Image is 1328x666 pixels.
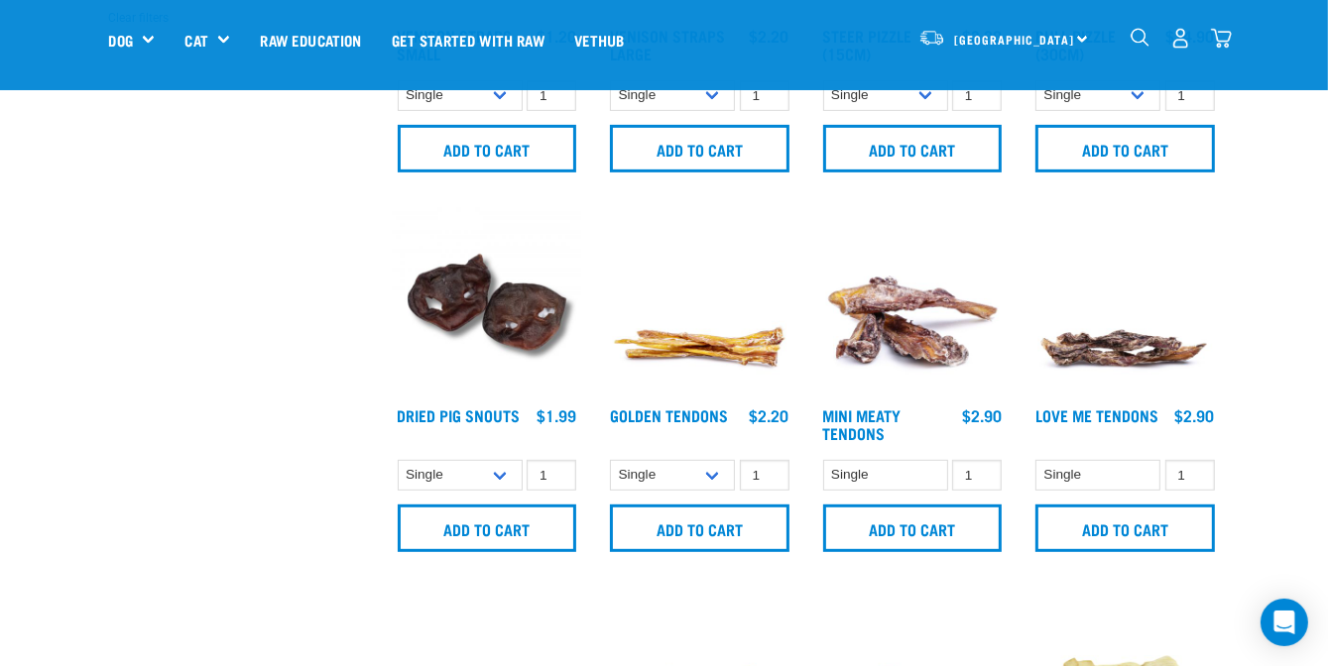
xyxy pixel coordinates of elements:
div: $2.90 [1175,406,1215,424]
div: $1.99 [537,406,576,424]
input: Add to cart [823,504,1003,552]
input: Add to cart [610,125,789,172]
span: [GEOGRAPHIC_DATA] [955,37,1075,44]
a: Golden Tendons [610,410,728,419]
img: home-icon@2x.png [1211,28,1232,49]
input: 1 [1165,80,1215,111]
input: 1 [527,80,576,111]
input: Add to cart [398,125,577,172]
img: home-icon-1@2x.png [1131,28,1149,47]
input: 1 [740,460,789,491]
div: $2.90 [962,406,1002,424]
a: Dried Pig Snouts [398,410,521,419]
img: van-moving.png [918,29,945,47]
input: 1 [952,80,1002,111]
a: Mini Meaty Tendons [823,410,902,437]
input: 1 [527,460,576,491]
input: 1 [740,80,789,111]
img: user.png [1170,28,1191,49]
img: Pile Of Love Tendons For Pets [1030,208,1220,397]
div: $2.20 [750,406,789,424]
input: Add to cart [1035,504,1215,552]
input: Add to cart [610,504,789,552]
input: Add to cart [1035,125,1215,172]
img: IMG 9990 [393,208,582,397]
div: Open Intercom Messenger [1261,599,1308,646]
a: Dog [109,30,133,53]
input: Add to cart [823,125,1003,172]
a: Get started with Raw [377,1,559,80]
input: Add to cart [398,504,577,552]
a: Cat [184,30,207,53]
img: 1293 Golden Tendons 01 [605,208,794,397]
input: 1 [952,460,1002,491]
a: Love Me Tendons [1035,410,1158,419]
a: Raw Education [245,1,376,80]
img: 1289 Mini Tendons 01 [818,208,1008,397]
a: Vethub [559,1,640,80]
input: 1 [1165,460,1215,491]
